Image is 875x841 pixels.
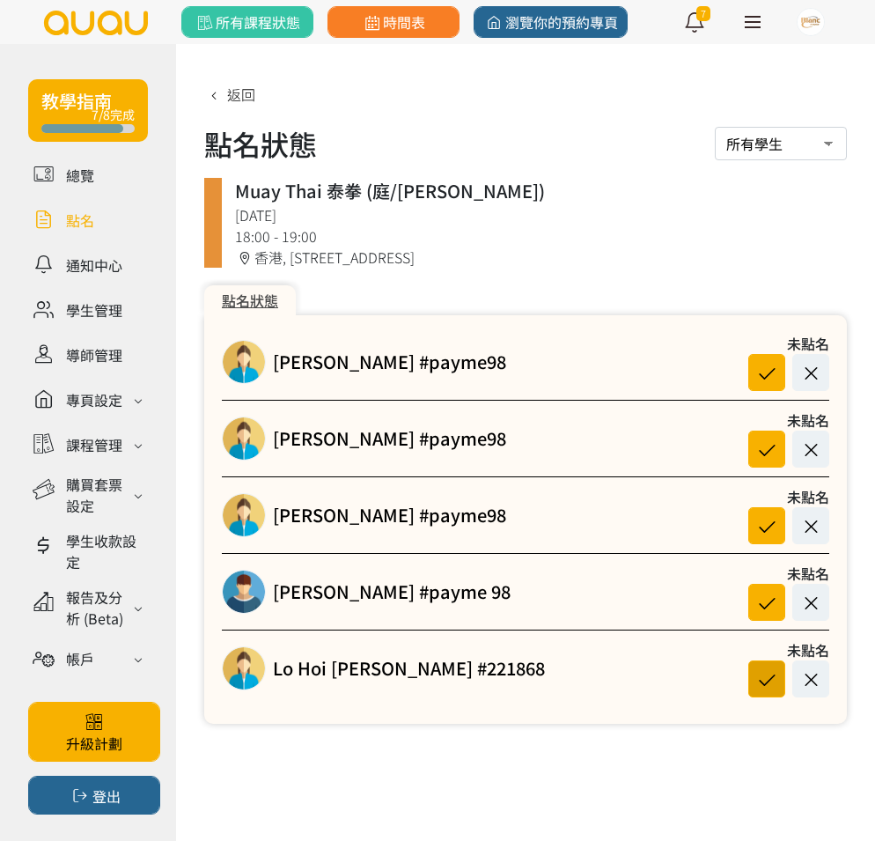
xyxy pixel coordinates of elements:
[327,6,460,38] a: 時間表
[181,6,313,38] a: 所有課程狀態
[361,11,425,33] span: 時間表
[66,474,129,516] div: 購買套票設定
[235,204,834,225] div: [DATE]
[28,776,160,815] button: 登出
[66,648,94,669] div: 帳戶
[273,502,506,528] a: [PERSON_NAME] #payme98
[732,409,829,431] div: 未點名
[235,247,834,268] div: 香港, [STREET_ADDRESS]
[66,389,122,410] div: 專頁設定
[732,486,829,507] div: 未點名
[732,333,829,354] div: 未點名
[204,122,317,165] h1: 點名狀態
[273,425,506,452] a: [PERSON_NAME] #payme98
[235,225,834,247] div: 18:00 - 19:00
[42,11,150,35] img: logo.svg
[732,639,829,660] div: 未點名
[474,6,628,38] a: 瀏覽你的預約專頁
[194,11,300,33] span: 所有課程狀態
[273,349,506,375] a: [PERSON_NAME] #payme98
[66,586,129,629] div: 報告及分析 (Beta)
[235,178,834,204] div: Muay Thai 泰拳 (庭/[PERSON_NAME])
[66,434,122,455] div: 課程管理
[696,6,710,21] span: 7
[273,579,511,605] a: [PERSON_NAME] #payme 98
[28,702,160,762] a: 升級計劃
[204,285,296,315] div: 點名狀態
[204,84,255,105] a: 返回
[273,655,545,682] a: Lo Hoi [PERSON_NAME] #221868
[483,11,618,33] span: 瀏覽你的預約專頁
[227,84,255,105] span: 返回
[732,563,829,584] div: 未點名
